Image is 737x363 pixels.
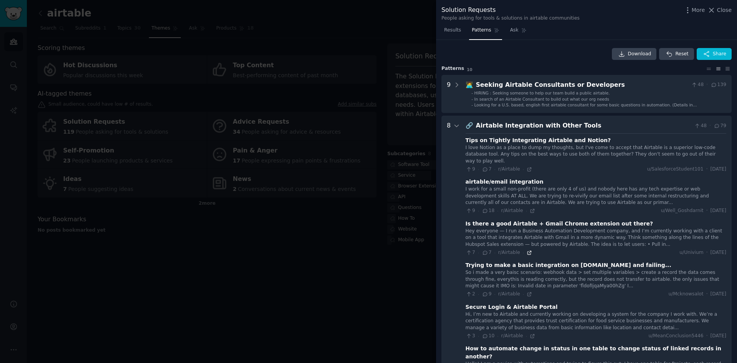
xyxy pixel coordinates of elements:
[713,51,726,58] span: Share
[706,166,708,173] span: ·
[501,208,523,213] span: r/Airtable
[526,333,527,339] span: ·
[711,291,726,298] span: [DATE]
[466,345,726,361] div: How to automate change in status in one table to change status of linked records in another?
[466,291,475,298] span: 2
[444,27,461,34] span: Results
[714,123,726,129] span: 79
[476,80,689,90] div: Seeking Airtable Consultants or Developers
[471,90,473,96] div: -
[447,80,451,108] div: 9
[711,333,726,340] span: [DATE]
[717,6,732,14] span: Close
[466,144,726,165] div: I love Notion as a place to dump my thoughts, but I've come to accept that Airtable is a superior...
[711,166,726,173] span: [DATE]
[526,208,527,214] span: ·
[466,261,671,269] div: Trying to make a basic integration on [DOMAIN_NAME] and failing...
[471,96,473,102] div: -
[441,15,580,22] div: People asking for tools & solutions in airtable communities
[441,5,580,15] div: Solution Requests
[523,167,524,172] span: ·
[707,6,732,14] button: Close
[471,102,473,108] div: -
[466,186,726,206] div: I work for a small non-profit (there are only 4 of us) and nobody here has any tech expertise or ...
[467,67,473,72] span: 10
[692,6,705,14] span: More
[507,24,529,40] a: Ask
[498,250,520,255] span: r/Airtable
[466,166,475,173] span: 9
[661,207,704,214] span: u/Well_Goshdarnit
[523,292,524,297] span: ·
[523,250,524,255] span: ·
[494,292,495,297] span: ·
[709,123,711,129] span: ·
[469,24,502,40] a: Patterns
[482,207,494,214] span: 18
[497,333,498,339] span: ·
[706,81,708,88] span: ·
[441,65,464,72] span: Pattern s
[466,207,475,214] span: 9
[711,207,726,214] span: [DATE]
[694,123,707,129] span: 48
[510,27,519,34] span: Ask
[706,291,708,298] span: ·
[478,333,479,339] span: ·
[497,208,498,214] span: ·
[647,166,704,173] span: u/SalesforceStudent101
[668,291,703,298] span: u/Mcknowsalot
[482,291,491,298] span: 9
[466,249,475,256] span: 7
[494,250,495,255] span: ·
[478,208,479,214] span: ·
[474,91,610,95] span: HIRING : Seeking someone to help our team build a public airtable.
[466,333,475,340] span: 3
[482,333,494,340] span: 10
[466,178,544,186] div: airtable/email integration
[466,311,726,332] div: Hi, I’m new to Airtable and currently working on developing a system for the company I work with....
[498,291,520,297] span: r/Airtable
[482,249,491,256] span: 7
[474,103,697,113] span: Looking for a U.S. based, english first airtable consultant for some basic questions in automatio...
[466,269,726,290] div: So i made a very baisc scenario: webhook data > set multiple variables > create a record the data...
[711,81,726,88] span: 139
[466,81,473,88] span: 🧑‍💻
[466,228,726,248] div: Hey everyone — I run a Business Automation Development company, and I’m currently working with a ...
[476,121,691,131] div: Airtable Integration with Other Tools
[675,51,688,58] span: Reset
[648,333,703,340] span: u/MeanConclusion5446
[498,166,520,172] span: r/Airtable
[466,220,653,228] div: Is there a good Airtable + Gmail Chrome extension out there?
[697,48,732,60] button: Share
[466,122,473,129] span: 🔗
[501,333,523,338] span: r/Airtable
[466,136,611,144] div: Tips on Tightly Integrating Airtable and Notion?
[612,48,657,60] a: Download
[478,250,479,255] span: ·
[478,292,479,297] span: ·
[478,167,479,172] span: ·
[472,27,491,34] span: Patterns
[684,6,705,14] button: More
[706,333,708,340] span: ·
[474,97,609,101] span: In search of an Airtable Consultant to build out what our org needs
[706,207,708,214] span: ·
[466,303,558,311] div: Secure Login & Airtable Portal
[679,249,703,256] span: u/Univium
[494,167,495,172] span: ·
[711,249,726,256] span: [DATE]
[706,249,708,256] span: ·
[659,48,694,60] button: Reset
[628,51,651,58] span: Download
[482,166,491,173] span: 7
[691,81,704,88] span: 48
[441,24,464,40] a: Results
